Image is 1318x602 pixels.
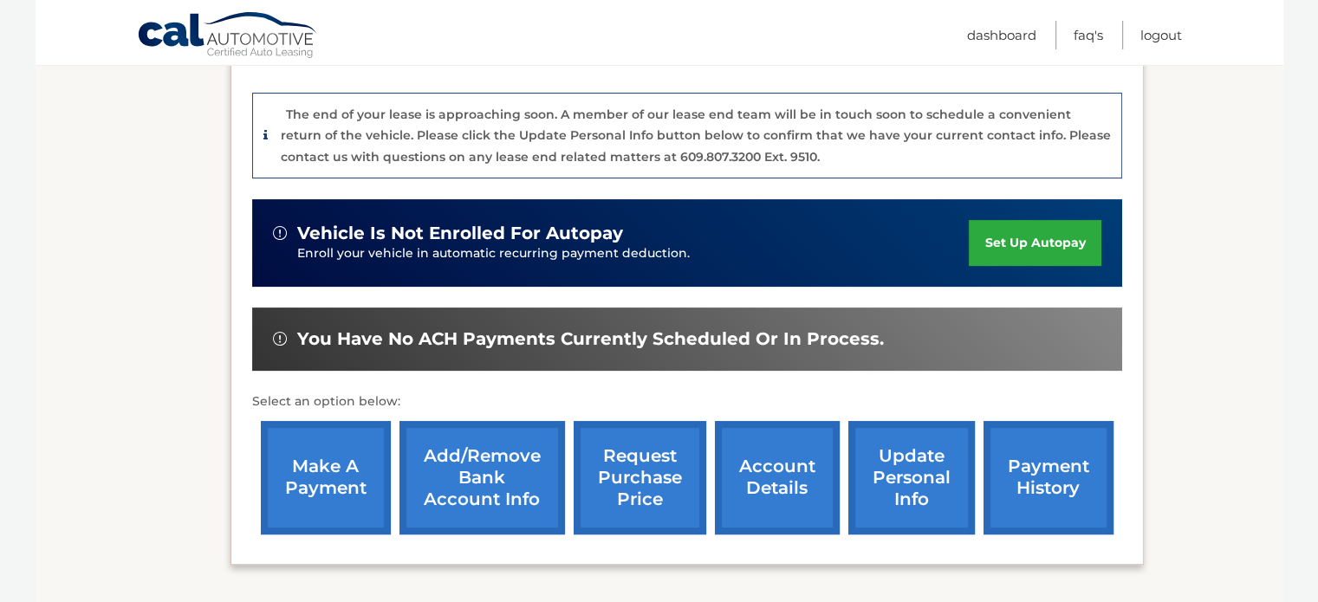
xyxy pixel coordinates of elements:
[137,11,319,61] a: Cal Automotive
[1140,21,1182,49] a: Logout
[297,244,970,263] p: Enroll your vehicle in automatic recurring payment deduction.
[715,421,840,534] a: account details
[399,421,565,534] a: Add/Remove bank account info
[984,421,1113,534] a: payment history
[273,226,287,240] img: alert-white.svg
[297,328,884,350] span: You have no ACH payments currently scheduled or in process.
[1074,21,1103,49] a: FAQ's
[967,21,1036,49] a: Dashboard
[848,421,975,534] a: update personal info
[969,220,1100,266] a: set up autopay
[252,392,1122,412] p: Select an option below:
[273,332,287,346] img: alert-white.svg
[297,223,623,244] span: vehicle is not enrolled for autopay
[574,421,706,534] a: request purchase price
[261,421,391,534] a: make a payment
[281,107,1111,165] p: The end of your lease is approaching soon. A member of our lease end team will be in touch soon t...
